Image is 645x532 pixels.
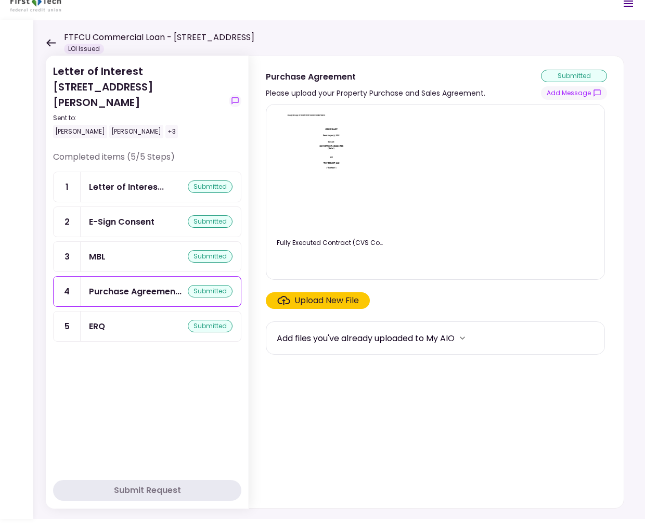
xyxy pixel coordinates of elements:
[229,95,241,107] button: show-messages
[455,330,470,346] button: more
[53,113,225,123] div: Sent to:
[109,125,163,138] div: [PERSON_NAME]
[64,44,104,54] div: LOI Issued
[54,242,81,271] div: 3
[266,87,485,99] div: Please upload your Property Purchase and Sales Agreement.
[188,320,233,332] div: submitted
[188,250,233,263] div: submitted
[89,180,164,193] div: Letter of Interest
[53,172,241,202] a: 1Letter of Interestsubmitted
[114,484,181,497] div: Submit Request
[188,215,233,228] div: submitted
[188,180,233,193] div: submitted
[294,294,359,307] div: Upload New File
[54,277,81,306] div: 4
[266,70,485,83] div: Purchase Agreement
[53,151,241,172] div: Completed items (5/5 Steps)
[53,241,241,272] a: 3MBLsubmitted
[53,311,241,342] a: 5ERQsubmitted
[54,312,81,341] div: 5
[266,292,370,309] span: Click here to upload the required document
[89,250,106,263] div: MBL
[89,320,105,333] div: ERQ
[53,63,225,138] div: Letter of Interest [STREET_ADDRESS][PERSON_NAME]
[53,480,241,501] button: Submit Request
[89,215,154,228] div: E-Sign Consent
[541,86,607,100] button: show-messages
[188,285,233,297] div: submitted
[89,285,182,298] div: Purchase Agreement
[53,276,241,307] a: 4Purchase Agreementsubmitted
[53,206,241,237] a: 2E-Sign Consentsubmitted
[53,125,107,138] div: [PERSON_NAME]
[277,332,455,345] div: Add files you've already uploaded to My AIO
[249,56,624,509] div: Purchase AgreementPlease upload your Property Purchase and Sales Agreement.submittedshow-messages...
[165,125,178,138] div: +3
[277,238,386,248] div: Fully Executed Contract (CVS Connetquot 2025).pdf
[54,207,81,237] div: 2
[541,70,607,82] div: submitted
[64,31,254,44] h1: FTFCU Commercial Loan - [STREET_ADDRESS]
[54,172,81,202] div: 1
